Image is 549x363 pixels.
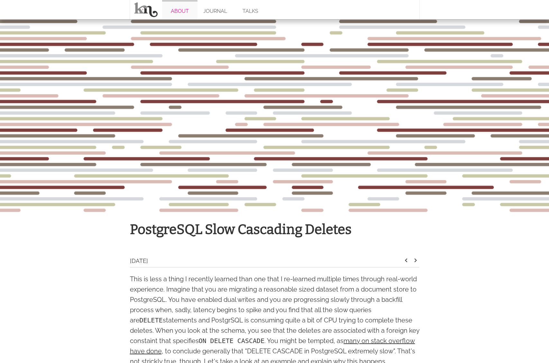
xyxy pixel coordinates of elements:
[412,259,419,265] a: keyboard_arrow_right
[130,337,415,355] a: many on stack overflow have done
[402,259,410,265] a: keyboard_arrow_left
[130,257,148,264] span: [DATE]
[130,316,419,345] span: statements and PostgrSQL is consuming quite a bit of CPU trying to complete these deletes. When y...
[140,316,163,324] code: DELETE
[130,275,417,324] span: This is less a thing I recently learned than one that I re-learned multiple times through real-wo...
[203,8,227,14] span: JOURNAL
[264,337,343,345] span: . You might be tempted, as
[199,337,265,345] code: ON DELETE CASCADE
[171,8,189,14] span: ABOUT
[412,256,419,264] span: keyboard_arrow_right
[130,221,352,237] span: PostgreSQL Slow Cascading Deletes
[402,256,410,264] span: keyboard_arrow_left
[242,8,258,14] span: TALKS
